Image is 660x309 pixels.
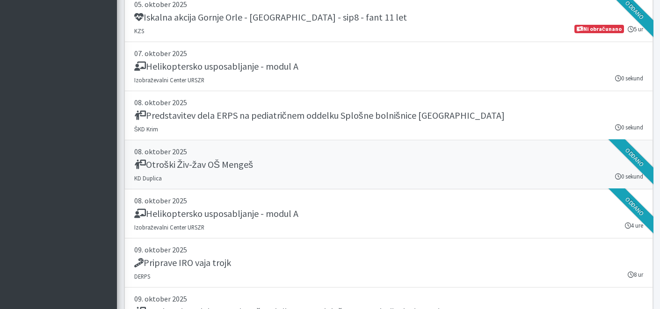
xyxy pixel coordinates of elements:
[134,257,231,268] h5: Priprave IRO vaja trojk
[628,270,643,279] small: 8 ur
[134,273,150,280] small: DERPS
[574,25,624,33] span: Ni obračunano
[124,42,653,91] a: 07. oktober 2025 Helikoptersko usposabljanje - modul A Izobraževalni Center URSZR 0 sekund
[134,97,643,108] p: 08. oktober 2025
[134,12,407,23] h5: Iskalna akcija Gornje Orle - [GEOGRAPHIC_DATA] - sip8 - fant 11 let
[615,74,643,83] small: 0 sekund
[134,195,643,206] p: 08. oktober 2025
[124,189,653,238] a: 08. oktober 2025 Helikoptersko usposabljanje - modul A Izobraževalni Center URSZR 4 ure Oddano
[134,27,144,35] small: KZS
[134,61,298,72] h5: Helikoptersko usposabljanje - modul A
[134,48,643,59] p: 07. oktober 2025
[134,208,298,219] h5: Helikoptersko usposabljanje - modul A
[615,123,643,132] small: 0 sekund
[134,174,162,182] small: KD Duplica
[134,293,643,304] p: 09. oktober 2025
[134,223,204,231] small: Izobraževalni Center URSZR
[134,110,505,121] h5: Predstavitev dela ERPS na pediatričnem oddelku Splošne bolnišnice [GEOGRAPHIC_DATA]
[134,159,254,170] h5: Otroški Živ-žav OŠ Mengeš
[134,146,643,157] p: 08. oktober 2025
[134,125,159,133] small: ŠKD Krim
[134,244,643,255] p: 09. oktober 2025
[134,76,204,84] small: Izobraževalni Center URSZR
[124,91,653,140] a: 08. oktober 2025 Predstavitev dela ERPS na pediatričnem oddelku Splošne bolnišnice [GEOGRAPHIC_DA...
[124,140,653,189] a: 08. oktober 2025 Otroški Živ-žav OŠ Mengeš KD Duplica 0 sekund Oddano
[124,238,653,287] a: 09. oktober 2025 Priprave IRO vaja trojk DERPS 8 ur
